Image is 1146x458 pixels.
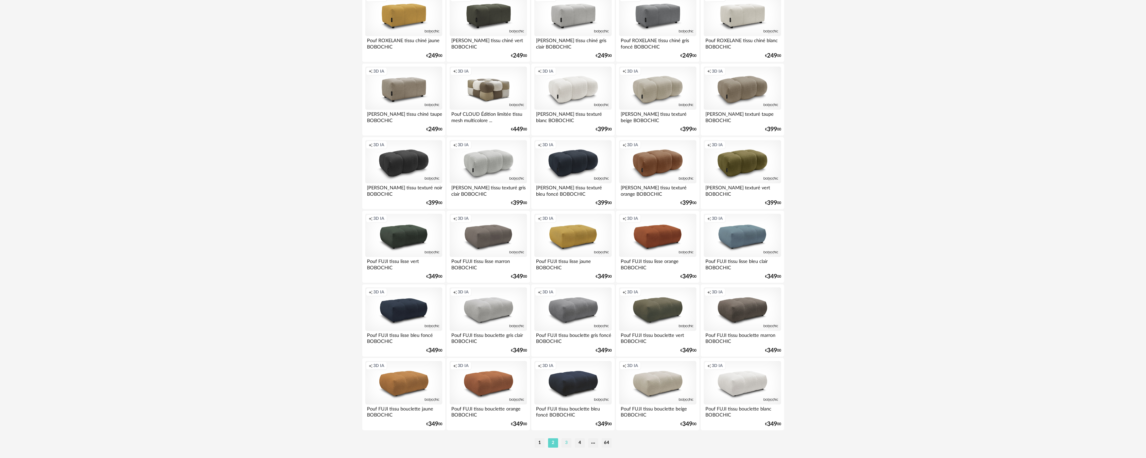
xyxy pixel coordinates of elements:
span: 399 [598,201,608,205]
a: Creation icon 3D IA Pouf FUJI tissu lisse marron BOBOCHIC €34900 [447,211,530,283]
span: Creation icon [622,142,626,148]
span: Creation icon [622,363,626,368]
div: € 00 [511,348,527,353]
div: Pouf FUJI tissu bouclette gris clair BOBOCHIC [450,331,527,344]
span: 249 [428,54,438,58]
span: Creation icon [538,142,542,148]
span: 3D IA [458,363,469,368]
span: 3D IA [627,216,638,221]
span: Creation icon [538,69,542,74]
span: 3D IA [627,69,638,74]
span: Creation icon [707,363,711,368]
li: 4 [575,438,585,448]
span: 3D IA [542,363,553,368]
div: Pouf FUJI tissu lisse orange BOBOCHIC [619,257,696,270]
div: [PERSON_NAME] tissu texturé orange BOBOCHIC [619,183,696,197]
span: 3D IA [373,363,384,368]
span: 3D IA [712,216,723,221]
div: [PERSON_NAME] tissu texturé noir BOBOCHIC [365,183,442,197]
a: Creation icon 3D IA Pouf FUJI tissu bouclette jaune BOBOCHIC €34900 [362,358,445,430]
div: Pouf FUJI tissu bouclette beige BOBOCHIC [619,404,696,418]
div: Pouf FUJI tissu lisse jaune BOBOCHIC [534,257,611,270]
div: € 00 [426,274,442,279]
a: Creation icon 3D IA Pouf FUJI tissu bouclette beige BOBOCHIC €34900 [616,358,699,430]
a: Creation icon 3D IA Pouf FUJI tissu bouclette bleu foncé BOBOCHIC €34900 [531,358,614,430]
div: € 00 [426,54,442,58]
div: € 00 [680,348,696,353]
a: Creation icon 3D IA Pouf FUJI tissu bouclette marron BOBOCHIC €34900 [701,284,784,357]
a: Creation icon 3D IA Pouf FUJI tissu lisse vert BOBOCHIC €34900 [362,211,445,283]
div: Pouf ROXELANE tissu chiné blanc BOBOCHIC [704,36,781,50]
span: 399 [767,127,777,132]
span: 249 [682,54,692,58]
span: 3D IA [712,289,723,295]
span: 249 [428,127,438,132]
span: 349 [428,274,438,279]
span: 349 [513,348,523,353]
div: Pouf FUJI tissu bouclette gris foncé BOBOCHIC [534,331,611,344]
span: Creation icon [707,289,711,295]
div: Pouf FUJI tissu lisse bleu foncé BOBOCHIC [365,331,442,344]
div: € 00 [426,348,442,353]
span: 349 [598,422,608,427]
li: 64 [602,438,612,448]
div: € 00 [596,54,612,58]
span: Creation icon [622,69,626,74]
span: 3D IA [373,142,384,148]
div: Pouf FUJI tissu bouclette blanc BOBOCHIC [704,404,781,418]
span: 349 [767,348,777,353]
div: Pouf FUJI tissu bouclette orange BOBOCHIC [450,404,527,418]
a: Creation icon 3D IA [PERSON_NAME] texturé vert BOBOCHIC €39900 [701,137,784,209]
span: Creation icon [453,216,457,221]
div: € 00 [511,201,527,205]
span: 249 [767,54,777,58]
div: € 00 [680,127,696,132]
li: 3 [561,438,571,448]
a: Creation icon 3D IA [PERSON_NAME] tissu texturé gris clair BOBOCHIC €39900 [447,137,530,209]
a: Creation icon 3D IA Pouf FUJI tissu bouclette orange BOBOCHIC €34900 [447,358,530,430]
span: Creation icon [453,289,457,295]
a: Creation icon 3D IA Pouf FUJI tissu lisse bleu clair BOBOCHIC €34900 [701,211,784,283]
span: 349 [513,274,523,279]
span: Creation icon [622,289,626,295]
span: Creation icon [622,216,626,221]
div: Pouf CLOUD Édition limitée tissu mesh multicolore ... [450,110,527,123]
span: 399 [682,201,692,205]
span: 349 [682,274,692,279]
span: 3D IA [542,142,553,148]
div: € 00 [765,348,781,353]
a: Creation icon 3D IA Pouf FUJI tissu lisse bleu foncé BOBOCHIC €34900 [362,284,445,357]
div: € 00 [511,127,527,132]
span: Creation icon [453,142,457,148]
span: 399 [767,201,777,205]
span: 349 [513,422,523,427]
span: Creation icon [453,69,457,74]
div: € 00 [680,422,696,427]
span: 349 [598,348,608,353]
div: Pouf ROXELANE tissu chiné gris foncé BOBOCHIC [619,36,696,50]
div: Pouf FUJI tissu lisse bleu clair BOBOCHIC [704,257,781,270]
div: [PERSON_NAME] tissu chiné vert BOBOCHIC [450,36,527,50]
span: 3D IA [373,289,384,295]
a: Creation icon 3D IA Pouf FUJI tissu bouclette gris foncé BOBOCHIC €34900 [531,284,614,357]
div: € 00 [426,127,442,132]
span: 3D IA [542,289,553,295]
span: 3D IA [458,216,469,221]
span: 3D IA [458,289,469,295]
a: Creation icon 3D IA Pouf FUJI tissu bouclette gris clair BOBOCHIC €34900 [447,284,530,357]
div: [PERSON_NAME] texturé taupe BOBOCHIC [704,110,781,123]
span: Creation icon [707,142,711,148]
span: 3D IA [627,142,638,148]
span: 3D IA [458,142,469,148]
div: Pouf ROXELANE tissu chiné jaune BOBOCHIC [365,36,442,50]
div: [PERSON_NAME] texturé vert BOBOCHIC [704,183,781,197]
div: [PERSON_NAME] tissu chiné taupe BOBOCHIC [365,110,442,123]
span: 349 [598,274,608,279]
div: Pouf FUJI tissu lisse vert BOBOCHIC [365,257,442,270]
span: Creation icon [369,69,373,74]
span: 3D IA [373,216,384,221]
span: 3D IA [712,142,723,148]
span: 3D IA [627,363,638,368]
span: 3D IA [712,69,723,74]
div: € 00 [426,201,442,205]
